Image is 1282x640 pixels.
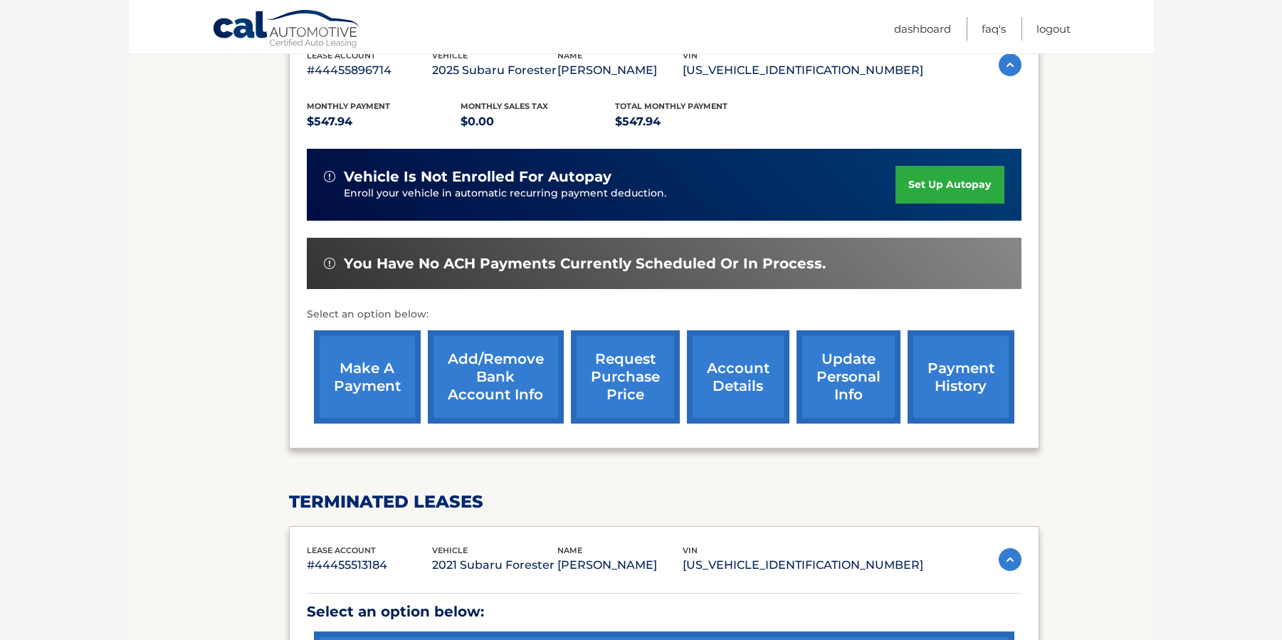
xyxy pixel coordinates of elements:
[324,171,335,182] img: alert-white.svg
[557,555,683,575] p: [PERSON_NAME]
[344,186,896,201] p: Enroll your vehicle in automatic recurring payment deduction.
[687,330,789,424] a: account details
[461,101,548,111] span: Monthly sales Tax
[683,51,698,61] span: vin
[1036,17,1071,41] a: Logout
[307,306,1021,323] p: Select an option below:
[307,555,432,575] p: #44455513184
[428,330,564,424] a: Add/Remove bank account info
[894,17,951,41] a: Dashboard
[314,330,421,424] a: make a payment
[432,555,557,575] p: 2021 Subaru Forester
[307,545,376,555] span: lease account
[432,51,468,61] span: vehicle
[557,545,582,555] span: name
[557,61,683,80] p: [PERSON_NAME]
[683,545,698,555] span: vin
[461,112,615,132] p: $0.00
[557,51,582,61] span: name
[982,17,1006,41] a: FAQ's
[999,548,1021,571] img: accordion-active.svg
[432,545,468,555] span: vehicle
[797,330,900,424] a: update personal info
[289,491,1039,513] h2: terminated leases
[908,330,1014,424] a: payment history
[344,255,826,273] span: You have no ACH payments currently scheduled or in process.
[615,101,727,111] span: Total Monthly Payment
[324,258,335,269] img: alert-white.svg
[571,330,680,424] a: request purchase price
[432,61,557,80] p: 2025 Subaru Forester
[999,53,1021,76] img: accordion-active.svg
[683,61,923,80] p: [US_VEHICLE_IDENTIFICATION_NUMBER]
[307,599,1021,624] p: Select an option below:
[615,112,769,132] p: $547.94
[212,9,362,51] a: Cal Automotive
[683,555,923,575] p: [US_VEHICLE_IDENTIFICATION_NUMBER]
[307,61,432,80] p: #44455896714
[307,51,376,61] span: lease account
[307,101,390,111] span: Monthly Payment
[895,166,1004,204] a: set up autopay
[307,112,461,132] p: $547.94
[344,168,611,186] span: vehicle is not enrolled for autopay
